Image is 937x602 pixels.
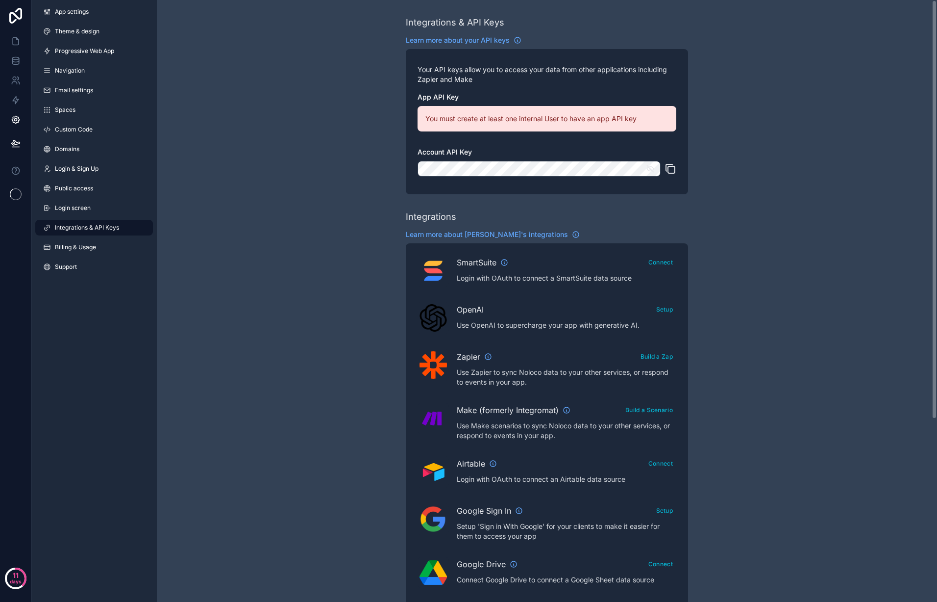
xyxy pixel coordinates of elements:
[457,474,676,484] p: Login with OAuth to connect an Airtable data source
[55,224,119,232] span: Integrations & API Keys
[406,210,456,224] div: Integrations
[419,560,447,585] img: Google Drive
[35,63,153,79] a: Navigation
[418,93,459,101] span: App API Key
[55,204,91,212] span: Login screen
[457,304,484,315] span: OpenAI
[35,4,153,20] a: App settings
[653,505,677,515] a: Setup
[406,16,504,29] div: Integrations & API Keys
[55,126,93,133] span: Custom Code
[419,351,447,379] img: Zapier
[418,106,676,131] div: You must create at least one internal User to have an app API key
[406,230,580,239] a: Learn more about [PERSON_NAME]'s integrations
[419,463,447,481] img: Airtable
[418,148,472,156] span: Account API Key
[55,86,93,94] span: Email settings
[35,141,153,157] a: Domains
[653,503,677,518] button: Setup
[55,27,99,35] span: Theme & design
[419,257,447,285] img: SmartSuite
[35,82,153,98] a: Email settings
[457,575,676,585] p: Connect Google Drive to connect a Google Sheet data source
[457,320,676,330] p: Use OpenAI to supercharge your app with generative AI.
[55,106,75,114] span: Spaces
[418,65,676,84] p: Your API keys allow you to access your data from other applications including Zapier and Make
[35,220,153,236] a: Integrations & API Keys
[55,263,77,271] span: Support
[637,351,676,361] a: Build a Zap
[35,259,153,275] a: Support
[55,243,96,251] span: Billing & Usage
[653,302,677,316] button: Setup
[457,351,480,363] span: Zapier
[622,403,676,417] button: Build a Scenario
[645,255,676,269] button: Connect
[406,35,510,45] span: Learn more about your API keys
[645,458,676,468] a: Connect
[55,184,93,192] span: Public access
[457,273,676,283] p: Login with OAuth to connect a SmartSuite data source
[645,257,676,266] a: Connect
[645,456,676,471] button: Connect
[645,557,676,571] button: Connect
[10,575,22,588] p: days
[457,505,511,517] span: Google Sign In
[35,181,153,196] a: Public access
[35,43,153,59] a: Progressive Web App
[35,122,153,137] a: Custom Code
[35,24,153,39] a: Theme & design
[457,522,676,541] p: Setup 'Sign in With Google' for your clients to make it easier for them to access your app
[457,404,559,416] span: Make (formerly Integromat)
[35,161,153,177] a: Login & Sign Up
[622,404,676,414] a: Build a Scenario
[419,505,447,533] img: Google Sign In
[13,571,19,580] p: 11
[35,239,153,255] a: Billing & Usage
[55,145,79,153] span: Domains
[653,304,677,314] a: Setup
[55,8,89,16] span: App settings
[419,405,447,432] img: Make (formerly Integromat)
[457,257,496,268] span: SmartSuite
[419,304,447,332] img: OpenAI
[35,200,153,216] a: Login screen
[55,165,99,173] span: Login & Sign Up
[457,421,676,441] p: Use Make scenarios to sync Noloco data to your other services, or respond to events in your app.
[457,458,485,470] span: Airtable
[645,558,676,568] a: Connect
[457,367,676,387] p: Use Zapier to sync Noloco data to your other services, or respond to events in your app.
[55,47,114,55] span: Progressive Web App
[35,102,153,118] a: Spaces
[55,67,85,75] span: Navigation
[406,230,568,239] span: Learn more about [PERSON_NAME]'s integrations
[637,349,676,364] button: Build a Zap
[457,558,506,570] span: Google Drive
[406,35,521,45] a: Learn more about your API keys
